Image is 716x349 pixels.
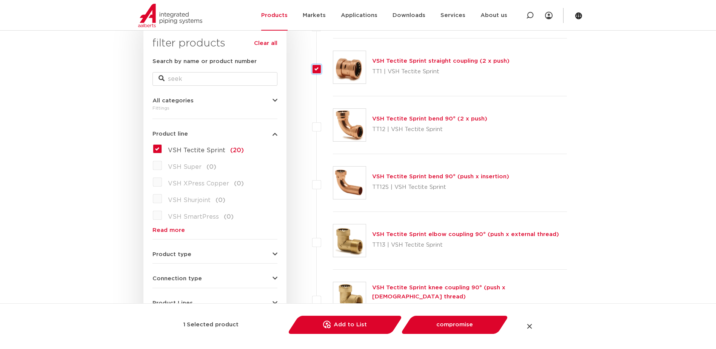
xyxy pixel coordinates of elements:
[152,72,277,86] input: seek
[333,282,366,315] img: Thumbnail for VSH Tectite Sprint knee coupling 90° (push x internal thread)
[183,319,185,331] span: 1
[372,116,487,122] a: VSH Tectite Sprint bend 90° (2 x push)
[224,214,234,220] span: (0)
[187,319,239,331] span: Selected product
[230,147,244,153] span: (20)
[152,276,277,281] button: Connection type
[152,57,257,66] label: Search by name or product number
[152,300,193,306] span: Product Lines
[152,36,277,51] h3: filter products
[168,197,211,203] span: VSH Shurjoint
[372,239,559,251] p: TT13 | VSH Tectite Sprint
[168,181,229,187] span: VSH XPress Copper
[152,131,188,137] span: Product line
[168,147,225,153] span: VSH Tectite Sprint
[168,214,219,220] span: VSH SmartPress
[152,252,277,257] button: Product type
[152,131,277,137] button: Product line
[152,98,277,103] button: All categories
[152,103,277,113] div: Fittings
[333,51,366,83] img: Thumbnail for VSH Tectite Sprint straight coupling (2 x push)
[372,232,559,237] a: VSH Tectite Sprint elbow coupling 90° (push x external thread)
[254,39,277,48] a: Clear all
[152,276,202,281] span: Connection type
[372,301,567,313] p: TT14 | VSH Tectite Sprint
[234,181,244,187] span: (0)
[333,109,366,141] img: Thumbnail for VSH Tectite Sprint bend 90° (2 x push)
[333,224,366,257] img: Thumbnail for VSH Tectite Sprint elbow coupling 90° (push x external thread)
[372,181,509,193] p: TT12S | VSH Tectite Sprint
[333,167,366,199] img: Thumbnail for VSH Tectite Sprint bend 90° (push x insertion)
[152,252,191,257] span: Product type
[372,58,510,64] a: VSH Tectite Sprint straight coupling (2 x push)
[168,164,202,170] span: VSH Super
[152,98,194,103] span: All categories
[372,285,505,300] a: VSH Tectite Sprint knee coupling 90° (push x [DEMOGRAPHIC_DATA] thread)
[372,174,509,179] a: VSH Tectite Sprint bend 90° (push x insertion)
[216,197,225,203] span: (0)
[372,124,487,136] p: TT12 | VSH Tectite Sprint
[372,66,510,78] p: TT1 | VSH Tectite Sprint
[206,164,216,170] span: (0)
[152,227,277,233] a: Read more
[152,300,277,306] button: Product Lines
